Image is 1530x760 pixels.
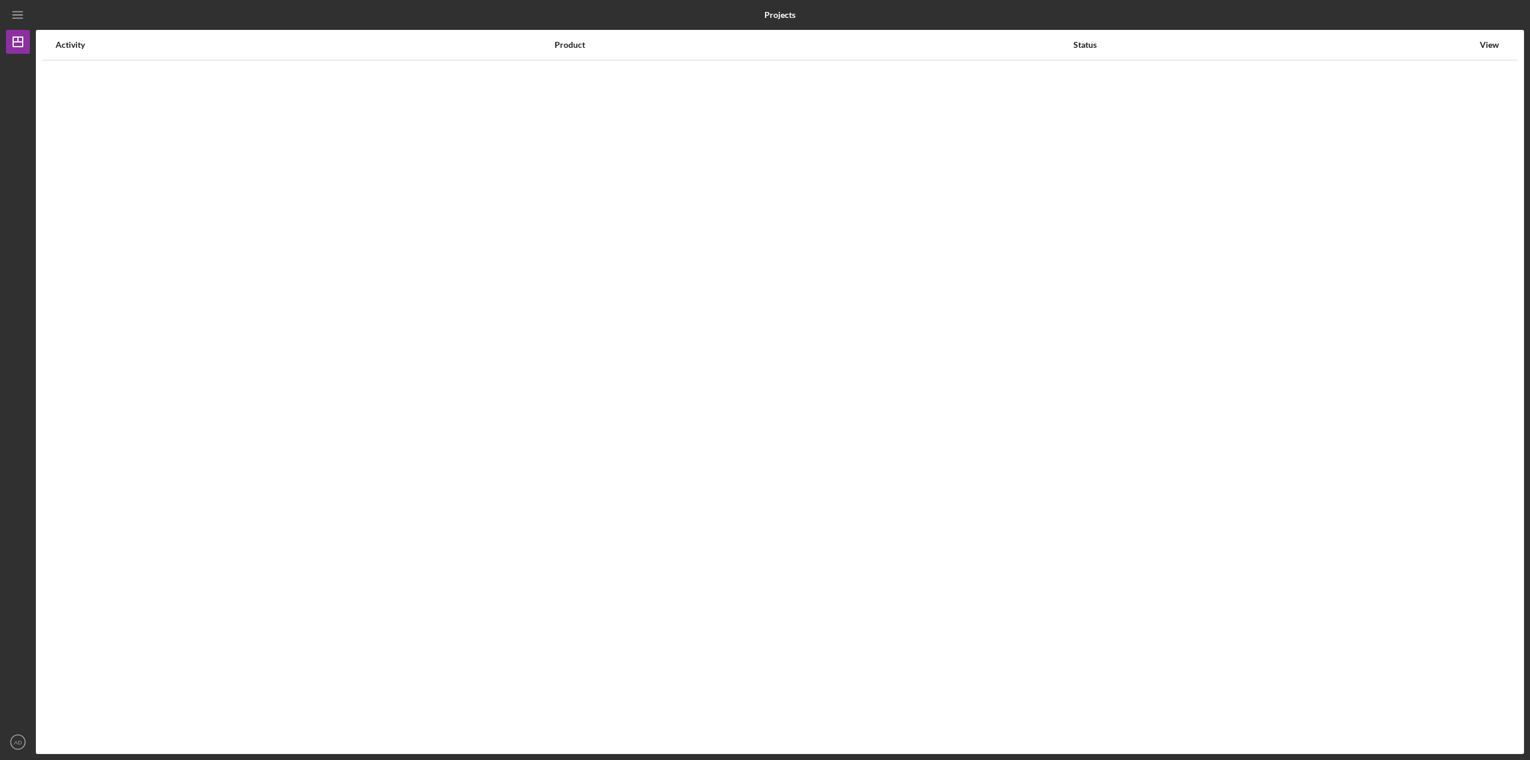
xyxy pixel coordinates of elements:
[764,10,795,20] b: Projects
[6,730,30,754] button: AD
[1073,40,1473,50] div: Status
[555,40,1072,50] div: Product
[1474,40,1504,50] div: View
[14,739,22,746] text: AD
[56,40,553,50] div: Activity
